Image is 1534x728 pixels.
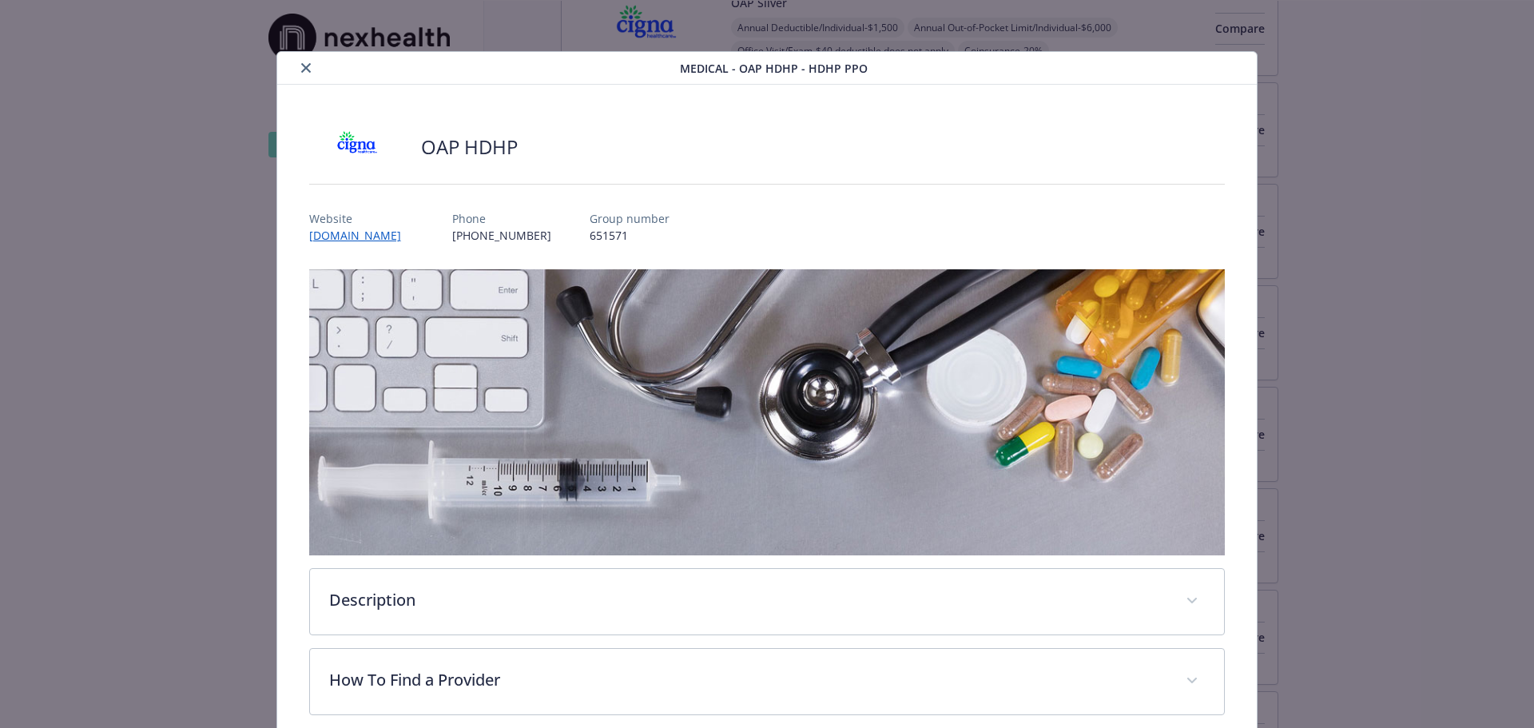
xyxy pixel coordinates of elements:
img: CIGNA [309,123,405,171]
a: [DOMAIN_NAME] [309,228,414,243]
div: How To Find a Provider [310,649,1225,714]
p: Website [309,210,414,227]
span: Medical - OAP HDHP - HDHP PPO [680,60,868,77]
p: Description [329,588,1167,612]
p: [PHONE_NUMBER] [452,227,551,244]
img: banner [309,269,1226,555]
p: Group number [590,210,670,227]
h2: OAP HDHP [421,133,518,161]
div: Description [310,569,1225,635]
p: Phone [452,210,551,227]
p: 651571 [590,227,670,244]
p: How To Find a Provider [329,668,1167,692]
button: close [296,58,316,78]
